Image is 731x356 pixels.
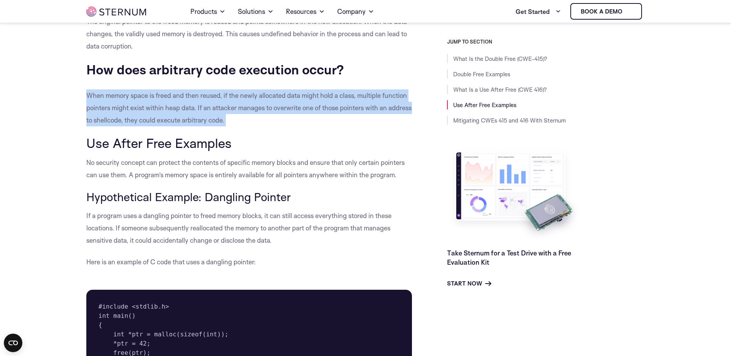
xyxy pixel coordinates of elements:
h2: Use After Free Examples [86,136,412,150]
a: Resources [286,1,325,22]
img: Take Sternum for a Test Drive with a Free Evaluation Kit [447,146,582,242]
p: When memory space is freed and then reused, if the newly allocated data might hold a class, multi... [86,89,412,126]
a: Solutions [238,1,274,22]
a: Take Sternum for a Test Drive with a Free Evaluation Kit [447,249,571,266]
p: In use-after-free error, memory might be effectively allocated to another pointer at some point a... [86,3,412,52]
a: What Is a Use After Free (CWE 416)? [453,86,547,93]
a: Mitigating CWEs 415 and 416 With Sternum [453,117,566,124]
a: What Is the Double Free (CWE-415)? [453,55,547,62]
button: Open CMP widget [4,334,22,352]
a: Company [337,1,374,22]
p: No security concept can protect the contents of specific memory blocks and ensure that only certa... [86,156,412,181]
a: Book a demo [570,3,642,20]
h3: Hypothetical Example: Dangling Pointer [86,190,412,203]
img: sternum iot [625,8,632,15]
a: Get Started [516,4,561,19]
h3: JUMP TO SECTION [447,39,645,45]
a: Double Free Examples [453,71,510,78]
strong: How does arbitrary code execution occur? [86,61,344,77]
p: Here is an example of C code that uses a dangling pointer: [86,256,412,268]
a: Start Now [447,279,491,288]
img: sternum iot [86,7,146,17]
a: Products [190,1,225,22]
p: If a program uses a dangling pointer to freed memory blocks, it can still access everything store... [86,210,412,247]
a: Use After Free Examples [453,101,516,109]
